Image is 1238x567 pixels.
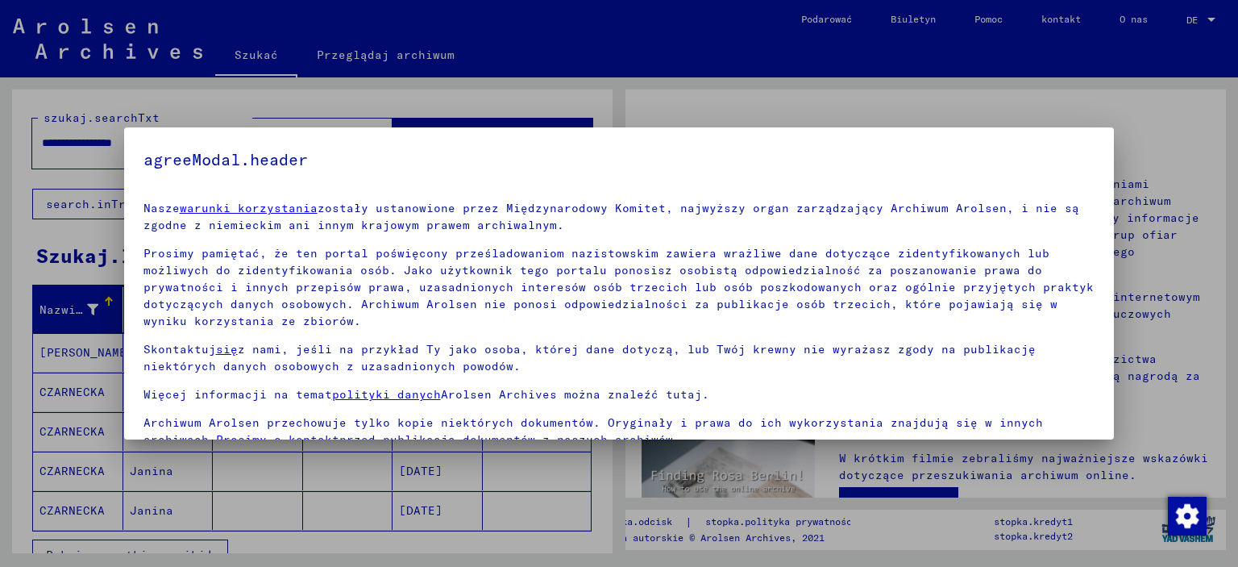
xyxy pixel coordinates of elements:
[143,415,1043,447] font: Archiwum Arolsen przechowuje tylko kopie niektórych dokumentów. Oryginały i prawa do ich wykorzys...
[143,246,1094,328] font: Prosimy pamiętać, że ten portal poświęcony prześladowaniom nazistowskim zawiera wrażliwe dane dot...
[143,201,180,215] font: Nasze
[180,201,318,215] a: warunki korzystania
[216,342,238,356] a: się
[143,149,308,169] font: agreeModal.header
[441,387,709,402] font: Arolsen Archives można znaleźć tutaj.
[143,342,216,356] font: Skontaktuj
[1168,497,1207,536] img: Zmiana zgody
[143,387,332,402] font: Więcej informacji na temat
[143,201,1079,232] font: zostały ustanowione przez Międzynarodowy Komitet, najwyższy organ zarządzający Archiwum Arolsen, ...
[216,432,339,447] a: Prosimy o kontakt
[332,387,441,402] a: polityki danych
[339,432,680,447] font: przed publikacją dokumentów z naszych archiwów.
[143,342,1036,373] font: z nami, jeśli na przykład Ty jako osoba, której dane dotyczą, lub Twój krewny nie wyrażasz zgody ...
